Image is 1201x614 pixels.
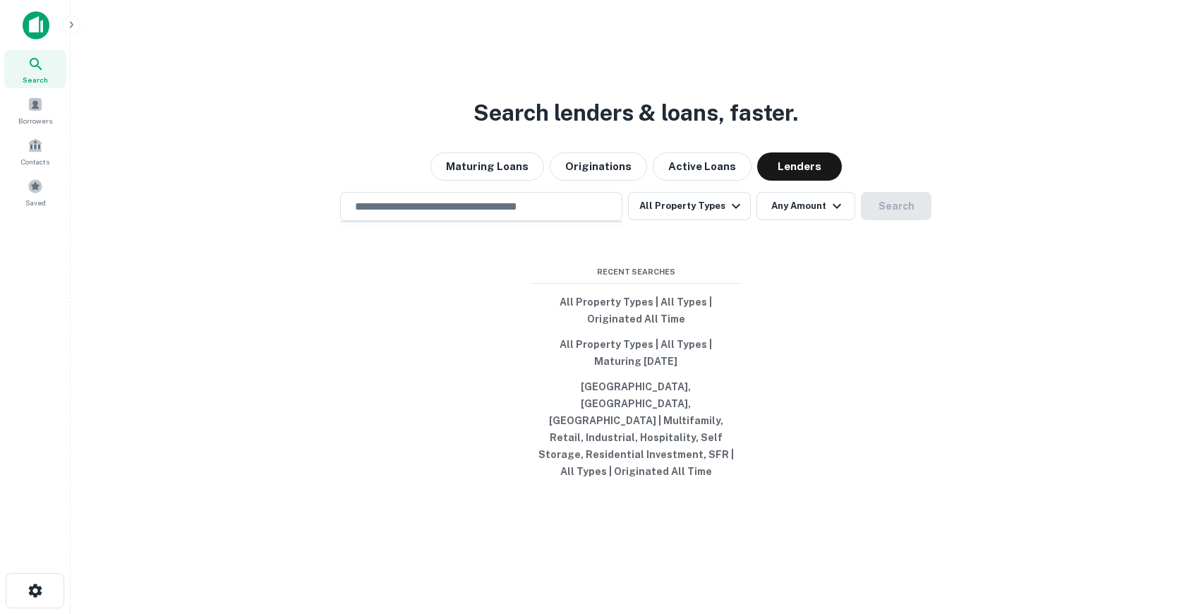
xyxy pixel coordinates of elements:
[757,152,842,181] button: Lenders
[4,50,66,88] a: Search
[756,192,855,220] button: Any Amount
[628,192,751,220] button: All Property Types
[23,74,48,85] span: Search
[18,115,52,126] span: Borrowers
[430,152,544,181] button: Maturing Loans
[4,91,66,129] a: Borrowers
[530,374,742,484] button: [GEOGRAPHIC_DATA], [GEOGRAPHIC_DATA], [GEOGRAPHIC_DATA] | Multifamily, Retail, Industrial, Hospit...
[653,152,752,181] button: Active Loans
[473,96,798,130] h3: Search lenders & loans, faster.
[530,266,742,278] span: Recent Searches
[23,11,49,40] img: capitalize-icon.png
[530,332,742,374] button: All Property Types | All Types | Maturing [DATE]
[530,289,742,332] button: All Property Types | All Types | Originated All Time
[21,156,49,167] span: Contacts
[4,132,66,170] a: Contacts
[1130,501,1201,569] iframe: Chat Widget
[4,173,66,211] a: Saved
[25,197,46,208] span: Saved
[550,152,647,181] button: Originations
